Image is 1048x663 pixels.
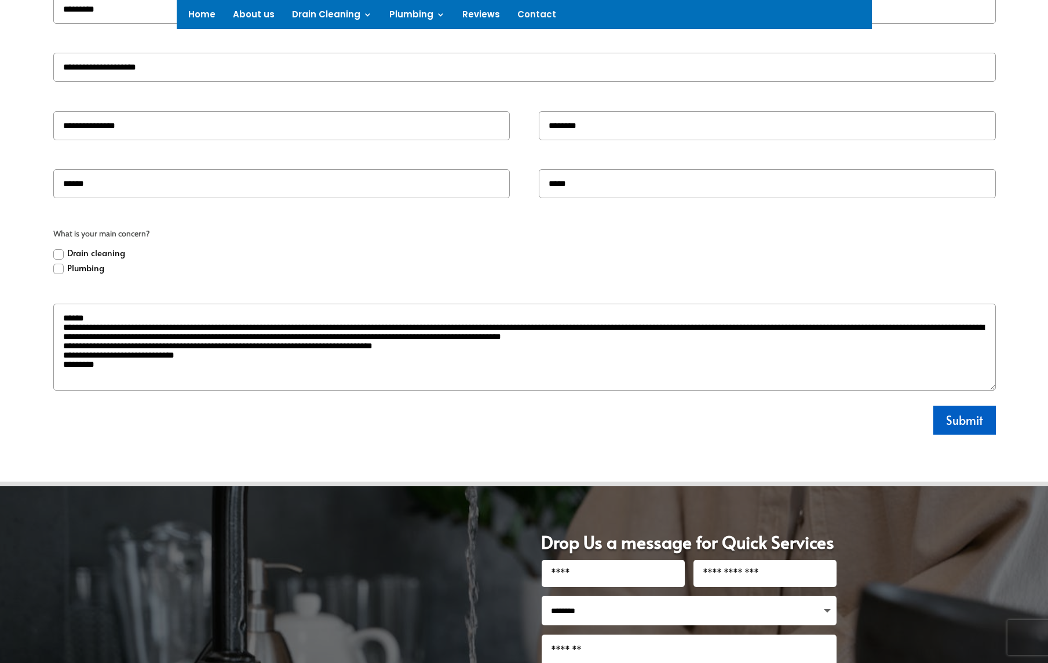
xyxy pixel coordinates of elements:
[53,245,125,260] label: Drain cleaning
[53,227,996,241] span: What is your main concern?
[389,10,445,23] a: Plumbing
[541,533,837,560] h1: Drop Us a message for Quick Services
[517,10,556,23] a: Contact
[233,10,275,23] a: About us
[188,10,216,23] a: Home
[462,10,500,23] a: Reviews
[292,10,372,23] a: Drain Cleaning
[53,260,104,275] label: Plumbing
[933,406,996,435] button: Submit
